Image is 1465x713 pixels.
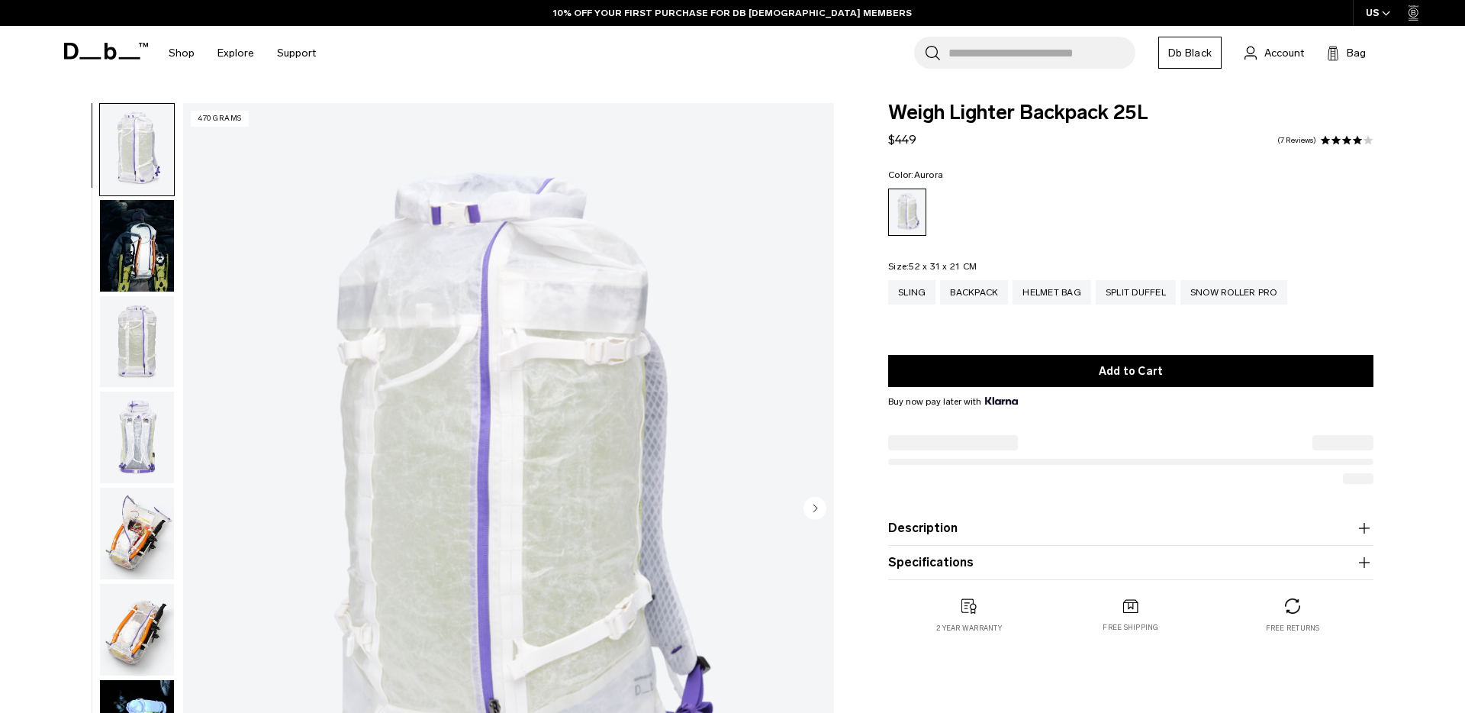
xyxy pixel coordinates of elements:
[553,6,912,20] a: 10% OFF YOUR FIRST PURCHASE FOR DB [DEMOGRAPHIC_DATA] MEMBERS
[100,104,174,195] img: Weigh_Lighter_Backpack_25L_1.png
[1013,280,1091,305] a: Helmet Bag
[909,261,977,272] span: 52 x 31 x 21 CM
[99,295,175,389] button: Weigh_Lighter_Backpack_25L_2.png
[157,26,327,80] nav: Main Navigation
[99,487,175,580] button: Weigh_Lighter_Backpack_25L_4.png
[803,496,826,522] button: Next slide
[888,395,1018,408] span: Buy now pay later with
[1266,623,1320,634] p: Free returns
[169,26,195,80] a: Shop
[1158,37,1222,69] a: Db Black
[100,392,174,483] img: Weigh_Lighter_Backpack_25L_3.png
[1103,622,1158,633] p: Free shipping
[888,262,977,271] legend: Size:
[1096,280,1176,305] a: Split Duffel
[100,584,174,676] img: Weigh_Lighter_Backpack_25L_5.png
[277,26,316,80] a: Support
[99,199,175,292] button: Weigh_Lighter_Backpack_25L_Lifestyle_new.png
[99,103,175,196] button: Weigh_Lighter_Backpack_25L_1.png
[100,296,174,388] img: Weigh_Lighter_Backpack_25L_2.png
[1180,280,1287,305] a: Snow Roller Pro
[99,583,175,676] button: Weigh_Lighter_Backpack_25L_5.png
[100,200,174,292] img: Weigh_Lighter_Backpack_25L_Lifestyle_new.png
[1244,44,1304,62] a: Account
[99,391,175,484] button: Weigh_Lighter_Backpack_25L_3.png
[191,111,249,127] p: 470 grams
[888,355,1373,387] button: Add to Cart
[888,280,935,305] a: Sling
[888,519,1373,537] button: Description
[914,169,944,180] span: Aurora
[217,26,254,80] a: Explore
[1264,45,1304,61] span: Account
[888,189,926,236] a: Aurora
[940,280,1008,305] a: Backpack
[1347,45,1366,61] span: Bag
[888,553,1373,572] button: Specifications
[985,397,1018,405] img: {"height" => 20, "alt" => "Klarna"}
[888,170,943,179] legend: Color:
[936,623,1002,634] p: 2 year warranty
[1277,137,1316,144] a: 7 reviews
[888,132,916,147] span: $449
[1327,44,1366,62] button: Bag
[100,488,174,579] img: Weigh_Lighter_Backpack_25L_4.png
[888,103,1373,123] span: Weigh Lighter Backpack 25L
